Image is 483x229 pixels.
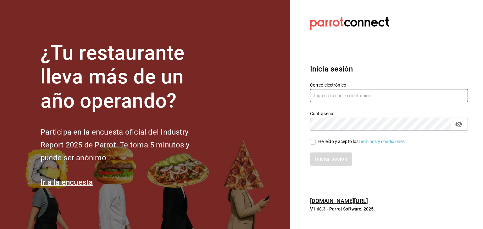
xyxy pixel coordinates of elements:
[310,89,468,102] input: Ingresa tu correo electrónico
[453,119,464,130] button: passwordField
[310,83,468,87] label: Correo electrónico
[41,41,210,113] h1: ¿Tu restaurante lleva más de un año operando?
[310,198,368,204] a: [DOMAIN_NAME][URL]
[310,206,468,212] p: V1.68.3 - Parrot Software, 2025.
[358,139,406,144] a: Términos y condiciones.
[318,138,406,145] div: He leído y acepto los
[310,111,468,115] label: Contraseña
[41,126,210,164] h2: Participa en la encuesta oficial del Industry Report 2025 de Parrot. Te toma 5 minutos y puede se...
[310,63,468,75] h3: Inicia sesión
[41,178,93,187] a: Ir a la encuesta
